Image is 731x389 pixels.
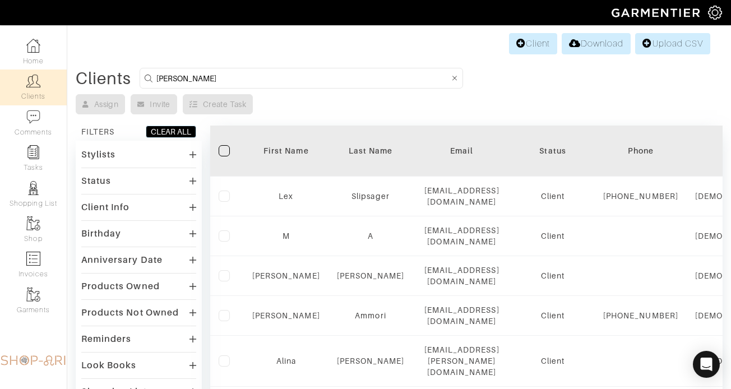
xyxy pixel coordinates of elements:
img: garments-icon-b7da505a4dc4fd61783c78ac3ca0ef83fa9d6f193b1c9dc38574b1d14d53ca28.png [26,288,40,302]
img: reminder-icon-8004d30b9f0a5d33ae49ab947aed9ed385cf756f9e5892f1edd6e32f2345188e.png [26,145,40,159]
a: Ammori [355,311,386,320]
div: Last Name [337,145,405,156]
div: Client [519,355,586,367]
div: Reminders [81,334,131,345]
div: Products Owned [81,281,160,292]
div: CLEAR ALL [151,126,191,137]
div: Status [519,145,586,156]
div: [EMAIL_ADDRESS][DOMAIN_NAME] [421,185,502,207]
div: Client [519,310,586,321]
div: Phone [603,145,678,156]
img: clients-icon-6bae9207a08558b7cb47a8932f037763ab4055f8c8b6bfacd5dc20c3e0201464.png [26,74,40,88]
a: [PERSON_NAME] [252,311,320,320]
a: [PERSON_NAME] [337,271,405,280]
div: Birthday [81,228,121,239]
div: Client [519,270,586,281]
div: Clients [76,73,131,84]
a: Upload CSV [635,33,710,54]
button: CLEAR ALL [146,126,196,138]
img: garmentier-logo-header-white-b43fb05a5012e4ada735d5af1a66efaba907eab6374d6393d1fbf88cb4ef424d.png [606,3,708,22]
div: Email [421,145,502,156]
img: stylists-icon-eb353228a002819b7ec25b43dbf5f0378dd9e0616d9560372ff212230b889e62.png [26,181,40,195]
a: A [368,231,373,240]
a: [PERSON_NAME] [337,356,405,365]
div: Anniversary Date [81,254,163,266]
a: Alina [276,356,296,365]
div: Status [81,175,111,187]
div: Client Info [81,202,130,213]
img: dashboard-icon-dbcd8f5a0b271acd01030246c82b418ddd0df26cd7fceb0bd07c9910d44c42f6.png [26,39,40,53]
div: Client [519,230,586,242]
th: Toggle SortBy [244,126,329,177]
div: [EMAIL_ADDRESS][DOMAIN_NAME] [421,304,502,327]
div: First Name [252,145,320,156]
th: Toggle SortBy [329,126,413,177]
a: [PERSON_NAME] [252,271,320,280]
img: garments-icon-b7da505a4dc4fd61783c78ac3ca0ef83fa9d6f193b1c9dc38574b1d14d53ca28.png [26,216,40,230]
div: [PHONE_NUMBER] [603,191,678,202]
div: Open Intercom Messenger [693,351,720,378]
a: Slipsager [351,192,389,201]
div: FILTERS [81,126,114,137]
div: [EMAIL_ADDRESS][DOMAIN_NAME] [421,265,502,287]
a: M [283,231,290,240]
div: [PHONE_NUMBER] [603,310,678,321]
div: [EMAIL_ADDRESS][DOMAIN_NAME] [421,225,502,247]
img: gear-icon-white-bd11855cb880d31180b6d7d6211b90ccbf57a29d726f0c71d8c61bd08dd39cc2.png [708,6,722,20]
img: comment-icon-a0a6a9ef722e966f86d9cbdc48e553b5cf19dbc54f86b18d962a5391bc8f6eb6.png [26,110,40,124]
div: Stylists [81,149,115,160]
div: [EMAIL_ADDRESS][PERSON_NAME][DOMAIN_NAME] [421,344,502,378]
div: Client [519,191,586,202]
th: Toggle SortBy [511,126,595,177]
div: Look Books [81,360,137,371]
a: Download [562,33,631,54]
a: Lex [279,192,293,201]
a: Client [509,33,557,54]
img: orders-icon-0abe47150d42831381b5fb84f609e132dff9fe21cb692f30cb5eec754e2cba89.png [26,252,40,266]
div: Products Not Owned [81,307,179,318]
input: Search by name, email, phone, city, or state [156,71,450,85]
